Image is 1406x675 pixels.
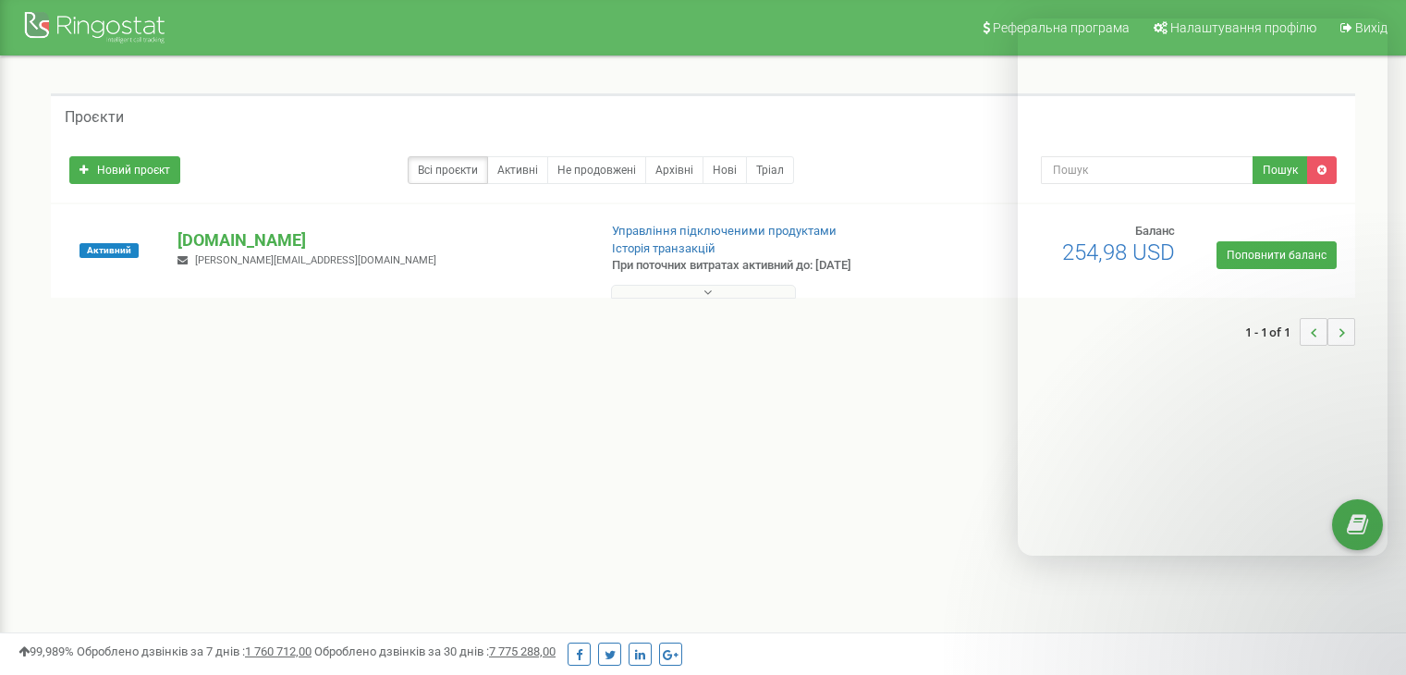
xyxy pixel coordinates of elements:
[314,644,556,658] span: Оброблено дзвінків за 30 днів :
[245,644,312,658] u: 1 760 712,00
[612,224,837,238] a: Управління підключеними продуктами
[703,156,747,184] a: Нові
[65,109,124,126] h5: Проєкти
[1343,571,1388,615] iframe: Intercom live chat
[195,254,436,266] span: [PERSON_NAME][EMAIL_ADDRESS][DOMAIN_NAME]
[69,156,180,184] a: Новий проєкт
[547,156,646,184] a: Не продовжені
[177,228,581,252] p: [DOMAIN_NAME]
[612,241,715,255] a: Історія транзакцій
[18,644,74,658] span: 99,989%
[746,156,794,184] a: Тріал
[993,20,1130,35] span: Реферальна програма
[612,257,908,275] p: При поточних витратах активний до: [DATE]
[1018,18,1388,556] iframe: Intercom live chat
[79,243,139,258] span: Активний
[489,644,556,658] u: 7 775 288,00
[77,644,312,658] span: Оброблено дзвінків за 7 днів :
[408,156,488,184] a: Всі проєкти
[487,156,548,184] a: Активні
[645,156,703,184] a: Архівні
